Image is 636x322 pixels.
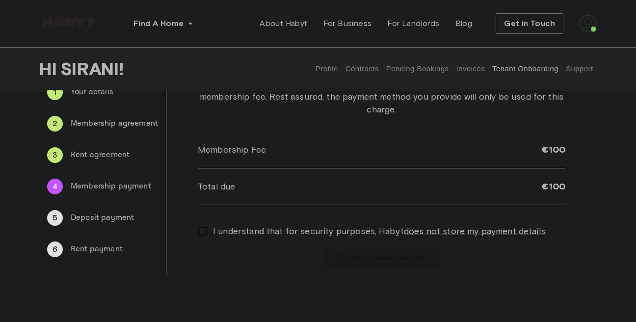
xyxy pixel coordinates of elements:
[47,241,63,257] div: 6
[39,206,166,230] div: 5Deposit payment
[455,47,486,90] button: Invoices
[316,14,380,33] a: For Business
[252,14,315,33] a: About Habyt
[71,149,158,161] span: Rent agreement
[323,18,372,29] span: For Business
[387,18,439,29] span: For Landlords
[39,80,166,104] div: 1Your details
[39,17,98,27] img: Habyt
[71,181,158,192] span: Membership payment
[39,175,166,198] div: 4Membership payment
[455,18,473,29] span: Blog
[71,86,158,98] span: Your details
[39,238,166,261] div: 6Rent payment
[541,181,565,192] span: €100
[39,58,60,79] span: Hi
[496,13,563,34] button: Get in Touch
[60,58,124,79] span: SIRANI !
[504,18,555,29] span: Get in Touch
[404,226,545,237] u: does not store my payment details
[39,143,166,167] div: 3Rent agreement
[448,14,480,33] a: Blog
[198,143,266,156] span: Membership Fee
[385,47,450,90] button: Pending Bookings
[260,18,307,29] span: About Habyt
[47,84,63,100] div: 1
[47,210,63,226] div: 5
[47,179,63,194] div: 4
[71,243,158,255] span: Rent payment
[541,144,565,156] span: €100
[126,14,201,33] button: Find A Home
[564,47,594,90] button: Support
[379,14,447,33] a: For Landlords
[198,78,565,116] span: You're one step closer to joining us! Please proceed with the payment of our one-time membership ...
[47,147,63,163] div: 3
[491,47,560,90] button: Tenant Onboarding
[198,180,235,193] span: Total due
[47,116,63,132] div: 2
[312,47,597,90] div: user profile tabs
[344,47,380,90] button: Contracts
[315,47,340,90] button: Profile
[71,212,158,224] span: Deposit payment
[213,225,547,238] span: I understand that for security purposes, Habyt .
[71,118,158,130] span: Membership agreement
[39,112,166,135] div: 2Membership agreement
[133,18,184,29] span: Find A Home
[579,15,597,32] img: avatar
